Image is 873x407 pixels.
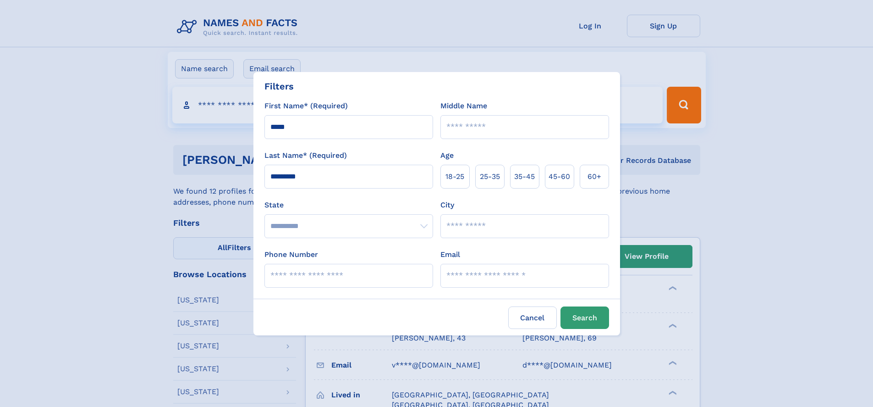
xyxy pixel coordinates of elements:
[549,171,570,182] span: 45‑60
[440,100,487,112] label: Middle Name
[514,171,535,182] span: 35‑45
[264,100,348,112] label: First Name* (Required)
[508,307,557,329] label: Cancel
[440,150,454,161] label: Age
[264,249,318,260] label: Phone Number
[560,307,609,329] button: Search
[264,200,433,211] label: State
[587,171,601,182] span: 60+
[264,150,347,161] label: Last Name* (Required)
[445,171,464,182] span: 18‑25
[440,249,460,260] label: Email
[264,79,294,93] div: Filters
[480,171,500,182] span: 25‑35
[440,200,454,211] label: City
